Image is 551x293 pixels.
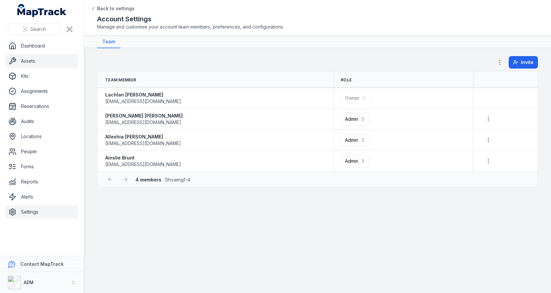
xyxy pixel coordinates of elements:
a: Forms [5,160,78,173]
span: Manage and customise your account team members, preferences, and configurations. [97,24,538,30]
a: Assignments [5,85,78,98]
a: MapTrack [17,4,67,17]
strong: Ainslie Brunt [105,155,181,161]
span: [EMAIL_ADDRESS][DOMAIN_NAME] [105,140,181,147]
a: Assets [5,54,78,68]
span: Back to settings [97,5,134,12]
button: Invite [509,56,538,69]
a: Reservations [5,100,78,113]
a: Reports [5,175,78,188]
span: [EMAIL_ADDRESS][DOMAIN_NAME] [105,98,181,105]
span: Search [31,26,46,32]
span: [EMAIL_ADDRESS][DOMAIN_NAME] [105,161,181,168]
a: Kits [5,70,78,83]
button: Admin [341,134,370,146]
a: Back to settings [91,5,134,12]
strong: AEM [24,280,33,285]
h2: Account Settings [97,14,538,24]
button: Admin [341,113,370,125]
span: [EMAIL_ADDRESS][DOMAIN_NAME] [105,119,181,126]
span: · Showing 1 - 4 [135,177,190,182]
a: Settings [5,205,78,219]
strong: Alleshia [PERSON_NAME] [105,134,181,140]
strong: Contact MapTrack [20,261,64,267]
span: Team Member [105,77,136,83]
a: Dashboard [5,39,78,52]
a: Alerts [5,190,78,203]
strong: Lachlan [PERSON_NAME] [105,92,181,98]
a: People [5,145,78,158]
span: Invite [521,59,534,66]
button: Search [8,23,61,35]
button: Admin [341,155,370,167]
a: Audits [5,115,78,128]
strong: [PERSON_NAME] [PERSON_NAME] [105,113,183,119]
a: Locations [5,130,78,143]
a: Team [97,36,120,48]
strong: 4 members [135,177,161,182]
span: Role [341,77,352,83]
